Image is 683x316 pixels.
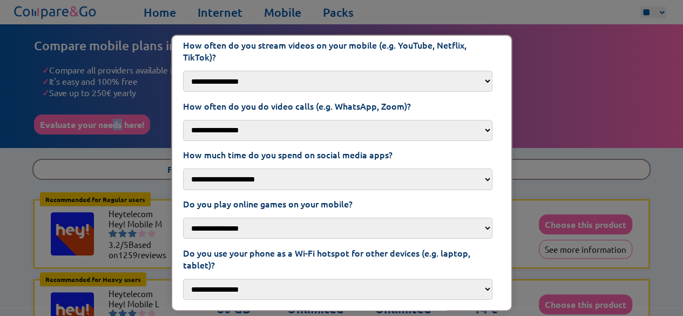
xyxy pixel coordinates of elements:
[182,247,501,271] label: Do you use your phone as a Wi-Fi hotspot for other devices (e.g. laptop, tablet)?
[182,39,501,63] label: How often do you stream videos on your mobile (e.g. YouTube, Netflix, TikTok)?
[182,198,501,210] label: Do you play online games on your mobile?
[182,149,501,160] label: How much time do you spend on social media apps?
[182,100,501,112] label: How often do you do video calls (e.g. WhatsApp, Zoom)?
